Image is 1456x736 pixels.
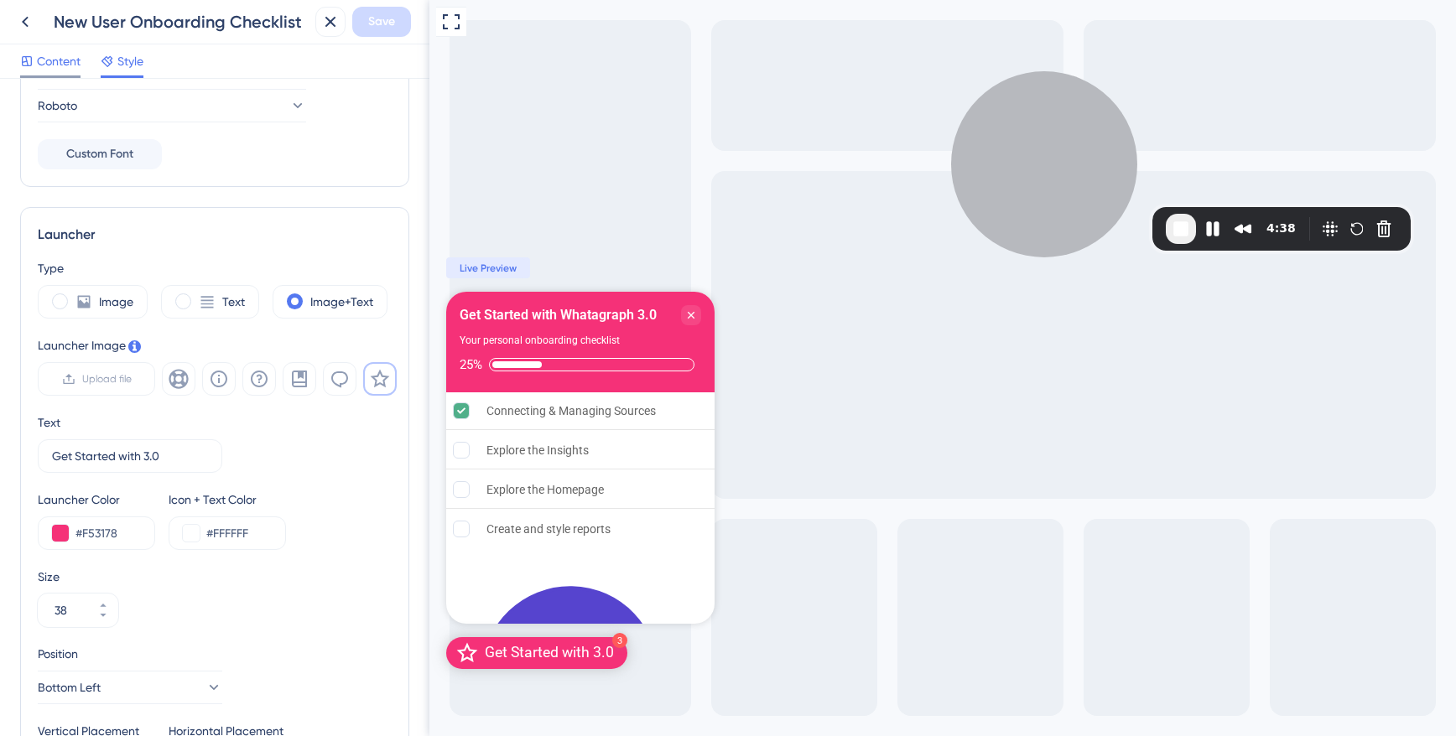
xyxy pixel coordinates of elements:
div: Close Checklist [252,305,272,325]
div: Checklist items [17,392,285,547]
div: Explore the Homepage is incomplete. [17,471,285,509]
div: Your personal onboarding checklist [30,332,190,349]
div: Checklist Container [17,292,285,624]
div: Get Started with 3.0 [55,643,185,662]
div: Launcher Image [38,335,397,355]
div: Explore the Insights is incomplete. [17,432,285,469]
div: Create and style reports is incomplete. [17,511,285,547]
div: Position [38,644,222,664]
input: Get Started [52,447,208,465]
div: 25% [30,357,53,372]
div: Explore the Insights [57,440,159,460]
label: Text [222,292,245,312]
label: Image+Text [310,292,373,312]
button: Custom Font [38,139,162,169]
span: Live Preview [30,262,87,275]
span: Save [368,12,395,32]
div: Checklist progress: 25% [30,357,272,372]
label: Image [99,292,133,312]
div: Connecting & Managing Sources is complete. [17,392,285,430]
div: 3 [183,633,198,648]
div: Size [38,567,392,587]
div: Open Get Started with 3.0 checklist, remaining modules: 3 [17,637,198,669]
button: Save [352,7,411,37]
div: Create and style reports [57,519,181,539]
button: Roboto [38,89,306,122]
div: Text [38,412,60,433]
div: Icon + Text Color [169,490,286,510]
span: Style [117,51,143,71]
button: Bottom Left [38,671,222,704]
span: Bottom Left [38,677,101,697]
span: Custom Font [66,144,133,164]
div: Type [38,258,392,278]
div: Connecting & Managing Sources [57,401,226,421]
div: Launcher Color [38,490,155,510]
div: Explore the Homepage [57,479,174,500]
div: Get Started with Whatagraph 3.0 [30,305,227,325]
span: Upload file [82,372,132,386]
span: Content [37,51,81,71]
div: New User Onboarding Checklist [54,10,309,34]
div: Launcher [38,225,392,245]
span: Roboto [38,96,77,116]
